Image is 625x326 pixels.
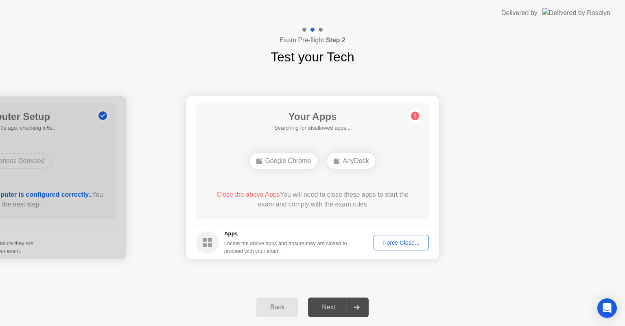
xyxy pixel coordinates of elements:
h4: Exam Pre-flight: [280,35,345,45]
div: Back [259,304,296,311]
h1: Your Apps [274,109,351,124]
div: Next [310,304,347,311]
div: Delivered by [501,8,538,18]
button: Back [256,298,298,317]
h5: Searching for disallowed apps... [274,124,351,132]
div: Open Intercom Messenger [597,298,617,318]
h1: Test your Tech [271,47,354,67]
div: You will need to close these apps to start the exam and comply with the exam rules [208,190,417,209]
div: Force Close... [376,239,426,246]
h5: Apps [224,230,347,238]
button: Force Close... [374,235,429,250]
span: Close the above Apps [216,191,280,198]
div: Google Chrome [250,153,318,169]
img: Delivered by Rosalyn [542,8,610,17]
div: AnyDesk [327,153,375,169]
button: Next [308,298,369,317]
div: Locate the above apps and ensure they are closed to proceed with your exam. [224,239,347,255]
b: Step 2 [326,37,345,43]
